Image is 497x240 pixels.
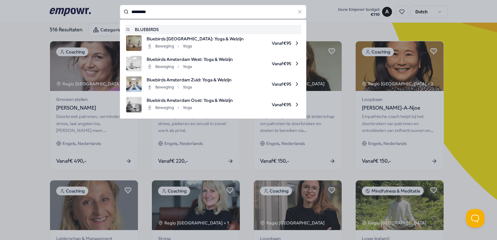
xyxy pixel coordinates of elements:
img: product image [126,97,142,112]
div: Beweging Yoga [147,43,192,50]
span: Bluebirds Amsterdam Oost: Yoga & Welzijn [147,97,233,104]
span: Bluebirds Amsterdam Zuid: Yoga & Welzijn [147,76,231,83]
input: Search for products, categories or subcategories [120,5,306,19]
span: Vanaf € 95 [238,97,300,112]
a: product imageBluebirds Amsterdam West: Yoga & WelzijnBewegingYogaVanaf€95 [126,56,300,71]
img: product image [126,35,142,51]
span: Vanaf € 95 [248,35,300,51]
img: product image [126,76,142,92]
a: product imageBluebirds Amsterdam Zuid: Yoga & WelzijnBewegingYogaVanaf€95 [126,76,300,92]
div: Beweging Yoga [147,104,192,111]
a: product imageBluebirds Amsterdam Oost: Yoga & WelzijnBewegingYogaVanaf€95 [126,97,300,112]
span: Vanaf € 95 [236,76,300,92]
span: Vanaf € 95 [238,56,300,71]
span: Bluebirds [GEOGRAPHIC_DATA]: Yoga & Welzijn [147,35,244,42]
iframe: Help Scout Beacon - Open [466,209,485,228]
img: product image [126,56,142,71]
div: Beweging Yoga [147,84,192,91]
a: product imageBluebirds [GEOGRAPHIC_DATA]: Yoga & WelzijnBewegingYogaVanaf€95 [126,35,300,51]
div: Beweging Yoga [147,63,192,70]
span: Bluebirds Amsterdam West: Yoga & Welzijn [147,56,233,63]
a: BLUEBIRDS [126,26,300,33]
